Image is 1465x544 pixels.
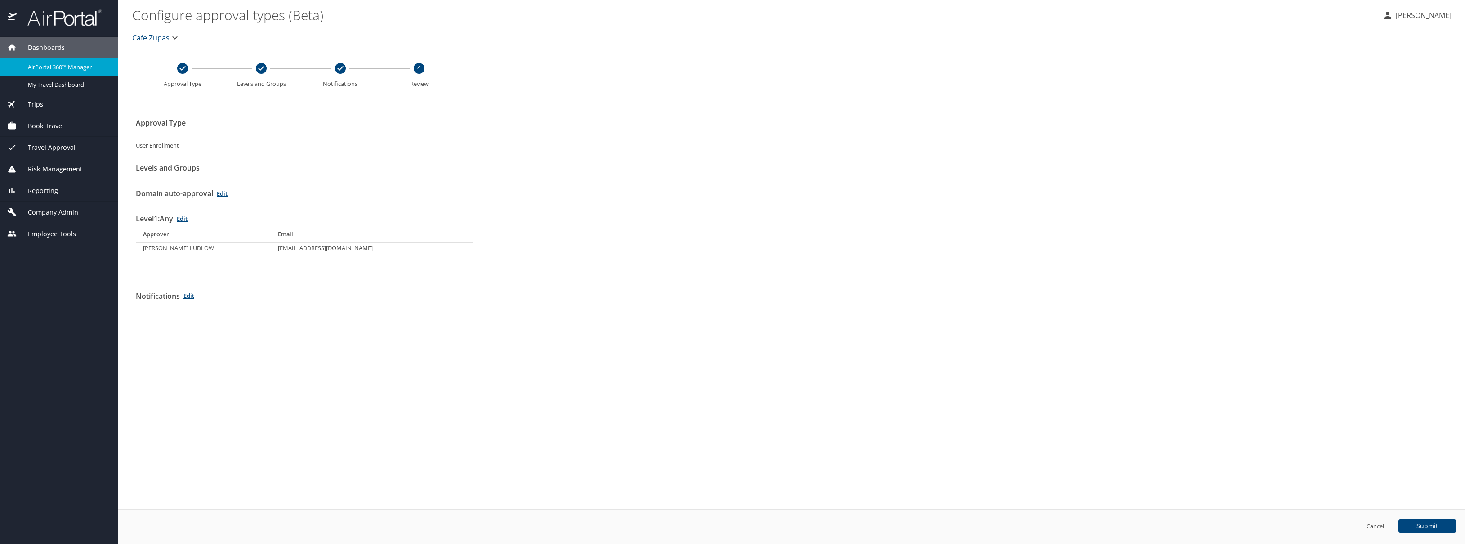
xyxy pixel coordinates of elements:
[136,226,473,254] table: simple table
[417,63,421,72] text: 4
[271,226,473,243] th: Email
[136,226,271,243] th: Approver
[136,116,186,130] h2: Approval Type
[17,43,65,53] span: Dashboards
[28,81,107,89] span: My Travel Dashboard
[136,289,180,303] h2: Notifications
[129,29,184,47] button: Cafe Zupas
[136,272,1123,278] p: spacing
[136,243,271,254] th: [PERSON_NAME] LUDLOW
[136,161,200,175] h2: Levels and Groups
[132,31,170,44] span: Cafe Zupas
[17,164,82,174] span: Risk Management
[28,63,107,72] span: AirPortal 360™ Manager
[132,1,1375,29] h1: Configure approval types (Beta)
[17,186,58,196] span: Reporting
[136,186,213,201] h2: Domain auto-approval
[1398,519,1456,533] button: Submit
[17,207,78,217] span: Company Admin
[304,81,376,87] span: Notifications
[1416,523,1438,529] span: Submit
[217,189,228,198] a: Edit
[226,81,298,87] span: Levels and Groups
[1367,522,1384,530] a: Cancel
[17,99,43,109] span: Trips
[177,215,188,223] a: Edit
[147,81,219,87] span: Approval Type
[8,9,18,27] img: icon-airportal.png
[17,143,76,153] span: Travel Approval
[136,211,173,226] h2: Level 1 : Any
[384,81,456,87] span: Review
[18,9,102,27] img: airportal-logo.png
[136,141,1123,150] p: User Enrollment
[17,229,76,239] span: Employee Tools
[17,121,64,131] span: Book Travel
[1379,7,1455,23] button: [PERSON_NAME]
[271,243,473,254] td: [EMAIL_ADDRESS][DOMAIN_NAME]
[183,292,194,300] a: Edit
[132,356,1451,362] p: spacing
[1393,10,1452,21] p: [PERSON_NAME]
